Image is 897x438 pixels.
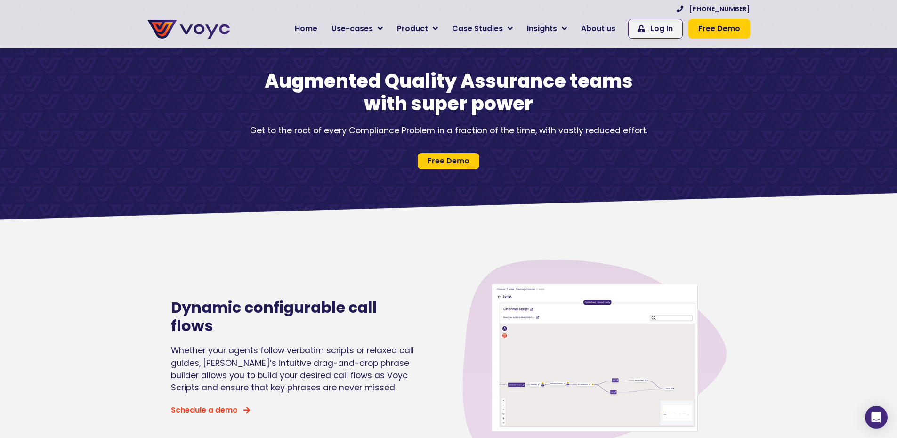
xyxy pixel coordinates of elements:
[171,406,250,414] a: Schedule a demo
[677,4,750,14] a: [PHONE_NUMBER]
[445,19,520,38] a: Case Studies
[171,344,420,394] p: Whether your agents follow verbatim scripts or relaxed call guides, [PERSON_NAME]’s intuitive dra...
[324,19,390,38] a: Use-cases
[650,23,673,34] span: Log In
[397,23,428,34] span: Product
[581,23,615,34] span: About us
[698,23,740,34] span: Free Demo
[390,19,445,38] a: Product
[689,4,750,14] span: [PHONE_NUMBER]
[520,19,574,38] a: Insights
[452,23,503,34] span: Case Studies
[147,20,230,39] img: voyc-full-logo
[574,19,622,38] a: About us
[418,153,479,169] a: Free Demo
[428,157,469,165] span: Free Demo
[331,23,373,34] span: Use-cases
[688,19,750,39] a: Free Demo
[237,124,661,137] p: Get to the root of every Compliance Problem in a fraction of the time, with vastly reduced effort.
[628,19,683,39] a: Log In
[260,70,637,115] h1: Augmented Quality Assurance teams with super power
[171,299,420,335] h2: Dynamic configurable call flows
[865,406,888,429] div: Open Intercom Messenger
[527,23,557,34] span: Insights
[171,406,238,414] span: Schedule a demo
[288,19,324,38] a: Home
[295,23,317,34] span: Home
